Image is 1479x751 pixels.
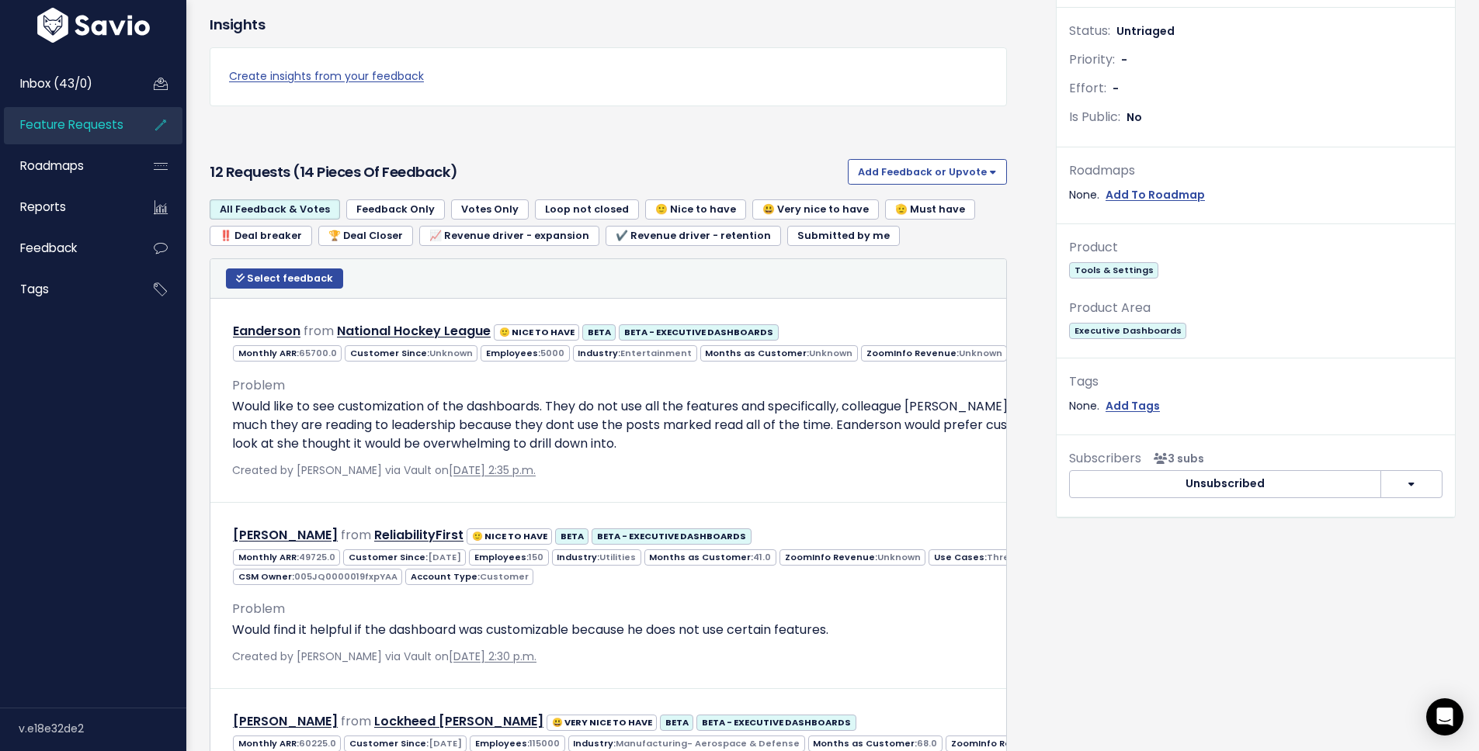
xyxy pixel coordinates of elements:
a: Votes Only [451,199,529,220]
span: Employees: [481,345,569,362]
span: Manufacturing- Aerospace & Defense [616,737,800,749]
div: None. [1069,185,1443,205]
strong: BETA [665,716,689,729]
span: Customer [480,570,529,583]
span: 41.0 [753,551,771,563]
a: ✔️ Revenue driver - retention [606,226,781,246]
span: 60225.0 [299,737,336,749]
span: Tags [20,281,49,297]
span: Threat Intel-Brand Monitoring;Threat Intel-Regulatory Risk Monitoring;Duty of Care-Asset Protection [987,551,1478,563]
span: 005JQ0000019fxpYAA [294,570,398,583]
a: [PERSON_NAME] [233,712,338,730]
span: 115000 [529,737,560,749]
strong: 🙂 NICE TO HAVE [472,530,547,542]
button: Select feedback [226,268,343,289]
button: Add Feedback or Upvote [848,159,1007,184]
span: 68.0 [917,737,937,749]
h3: Insights [210,14,265,36]
span: - [1113,81,1119,96]
span: Is Public: [1069,108,1120,126]
a: ReliabilityFirst [374,526,463,544]
div: None. [1069,396,1443,416]
a: Eanderson [233,322,300,340]
strong: BETA [561,530,584,542]
a: Feature Requests [4,107,129,143]
span: Select feedback [247,272,333,285]
span: ZoomInfo Revenue: [779,549,925,566]
strong: BETA [588,326,611,338]
span: Employees: [469,549,548,566]
a: Inbox (43/0) [4,66,129,102]
span: Executive Dashboards [1069,323,1186,339]
a: Add To Roadmap [1106,185,1205,205]
span: Unknown [877,551,921,563]
span: Status: [1069,22,1110,40]
a: [PERSON_NAME] [233,526,338,544]
span: [DATE] [429,737,462,749]
strong: BETA - EXECUTIVE DASHBOARDS [702,716,851,729]
a: Lockheed [PERSON_NAME] [374,712,543,730]
a: 🏆 Deal Closer [318,226,413,246]
span: Roadmaps [20,157,84,174]
span: Utilities [599,551,636,563]
span: Created by [PERSON_NAME] via Vault on [232,649,536,664]
strong: BETA - EXECUTIVE DASHBOARDS [624,326,773,338]
a: 🫡 Must have [885,199,975,220]
span: Inbox (43/0) [20,75,92,92]
div: Product Area [1069,297,1443,320]
span: CSM Owner: [233,569,402,585]
a: [DATE] 2:35 p.m. [449,462,536,478]
span: Customer Since: [345,345,477,362]
strong: 🙂 NICE TO HAVE [499,326,575,338]
span: Feature Requests [20,116,123,133]
span: Months as Customer: [644,549,776,566]
span: 150 [529,551,543,563]
div: v.e18e32de2 [19,708,186,749]
span: Unknown [959,347,1002,359]
span: Months as Customer: [700,345,858,362]
span: Problem [232,600,285,618]
span: Customer Since: [343,549,466,566]
h3: 12 Requests (14 pieces of Feedback) [210,161,842,183]
span: Entertainment [620,347,692,359]
span: 49725.0 [299,551,335,563]
a: Add Tags [1106,396,1160,416]
span: from [341,526,371,544]
span: 5000 [540,347,564,359]
span: No [1127,109,1142,125]
a: Reports [4,189,129,225]
a: Roadmaps [4,148,129,184]
div: Roadmaps [1069,160,1443,182]
a: All Feedback & Votes [210,199,340,220]
div: Tags [1069,371,1443,393]
button: Unsubscribed [1069,470,1381,498]
span: Industry: [573,345,697,362]
span: ZoomInfo Revenue: [861,345,1007,362]
span: Unknown [809,347,852,359]
a: Create insights from your feedback [229,67,988,86]
span: Untriaged [1116,23,1175,39]
span: Priority: [1069,50,1115,68]
strong: 😃 VERY NICE TO HAVE [552,716,652,729]
span: from [304,322,334,340]
a: National Hockey League [337,322,491,340]
a: Feedback Only [346,199,445,220]
strong: BETA - EXECUTIVE DASHBOARDS [597,530,746,542]
span: Monthly ARR: [233,549,340,566]
span: Problem [232,376,285,394]
span: Subscribers [1069,449,1141,467]
a: Tags [4,272,129,307]
a: Submitted by me [787,226,900,246]
span: - [1121,52,1127,67]
span: <p><strong>Subscribers</strong><br><br> - Santi Brace<br> - Rachel Kronenfeld<br> - Riette Verste... [1147,451,1204,466]
span: from [341,712,371,730]
a: 📈 Revenue driver - expansion [419,226,599,246]
span: Reports [20,199,66,215]
span: Monthly ARR: [233,345,342,362]
div: Product [1069,237,1443,259]
a: ‼️ Deal breaker [210,226,312,246]
span: Feedback [20,240,77,256]
span: Tools & Settings [1069,262,1158,279]
a: Feedback [4,230,129,266]
a: Loop not closed [535,199,639,220]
